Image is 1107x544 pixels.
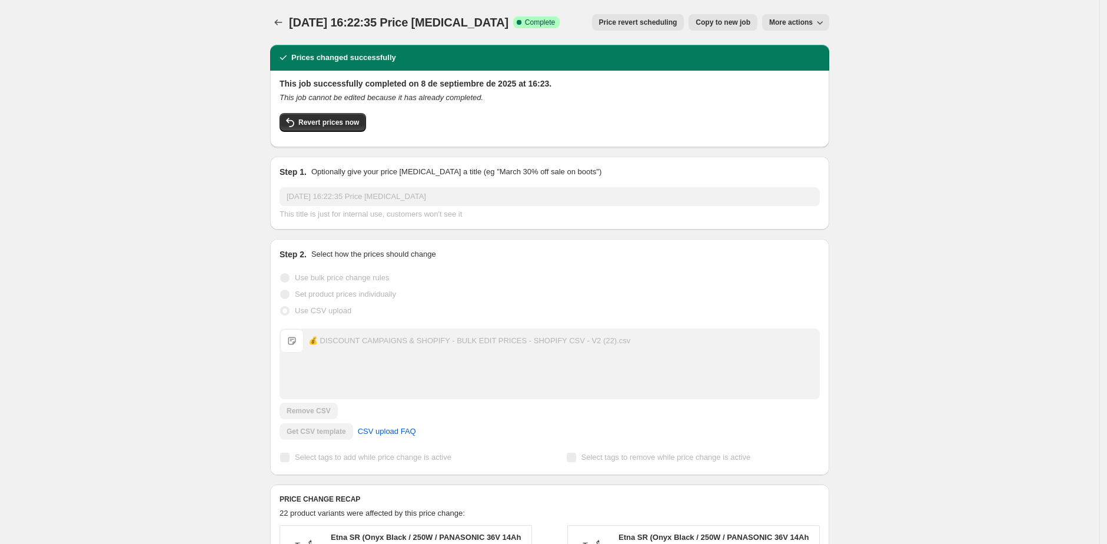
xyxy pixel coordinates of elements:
[696,18,750,27] span: Copy to new job
[280,495,820,504] h6: PRICE CHANGE RECAP
[298,118,359,127] span: Revert prices now
[270,14,287,31] button: Price change jobs
[291,52,396,64] h2: Prices changed successfully
[358,426,416,437] span: CSV upload FAQ
[280,187,820,206] input: 30% off holiday sale
[295,453,451,462] span: Select tags to add while price change is active
[289,16,508,29] span: [DATE] 16:22:35 Price [MEDICAL_DATA]
[295,273,389,282] span: Use bulk price change rules
[311,248,436,260] p: Select how the prices should change
[280,210,462,218] span: This title is just for internal use, customers won't see it
[308,335,630,347] div: 💰 DISCOUNT CAMPAIGNS & SHOPIFY - BULK EDIT PRICES - SHOPIFY CSV - V2 (22).csv
[769,18,813,27] span: More actions
[280,509,465,518] span: 22 product variants were affected by this price change:
[592,14,684,31] button: Price revert scheduling
[599,18,677,27] span: Price revert scheduling
[525,18,555,27] span: Complete
[295,306,351,315] span: Use CSV upload
[581,453,751,462] span: Select tags to remove while price change is active
[295,290,396,298] span: Set product prices individually
[280,93,483,102] i: This job cannot be edited because it has already completed.
[311,166,601,178] p: Optionally give your price [MEDICAL_DATA] a title (eg "March 30% off sale on boots")
[689,14,757,31] button: Copy to new job
[280,113,366,132] button: Revert prices now
[280,166,307,178] h2: Step 1.
[280,78,820,89] h2: This job successfully completed on 8 de septiembre de 2025 at 16:23.
[351,422,423,441] a: CSV upload FAQ
[762,14,829,31] button: More actions
[280,248,307,260] h2: Step 2.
